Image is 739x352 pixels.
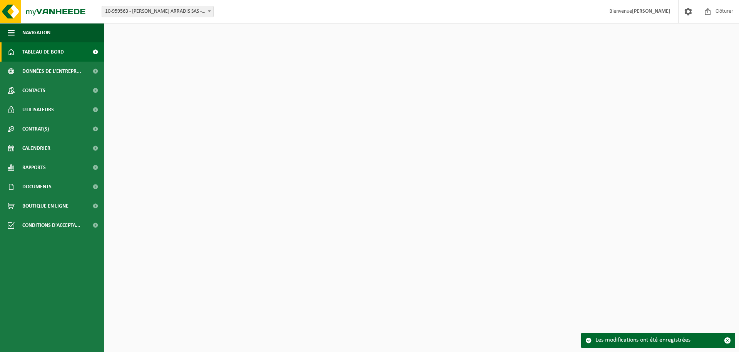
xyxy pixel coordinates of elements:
[22,81,45,100] span: Contacts
[22,62,81,81] span: Données de l'entrepr...
[22,139,50,158] span: Calendrier
[102,6,213,17] span: 10-959563 - LECLERC ARRADIS SAS - ARRAS
[22,158,46,177] span: Rapports
[22,23,50,42] span: Navigation
[22,216,80,235] span: Conditions d'accepta...
[22,177,52,196] span: Documents
[22,196,69,216] span: Boutique en ligne
[22,119,49,139] span: Contrat(s)
[22,42,64,62] span: Tableau de bord
[595,333,720,348] div: Les modifications ont été enregistrées
[102,6,214,17] span: 10-959563 - LECLERC ARRADIS SAS - ARRAS
[22,100,54,119] span: Utilisateurs
[632,8,670,14] strong: [PERSON_NAME]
